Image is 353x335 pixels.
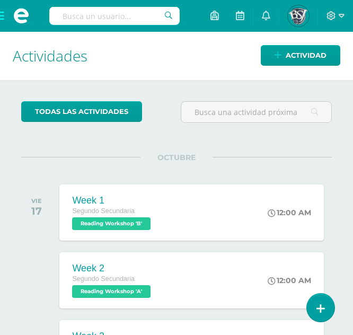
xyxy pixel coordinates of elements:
span: Reading Workshop 'B' [72,217,151,230]
a: todas las Actividades [21,101,142,122]
span: Actividad [286,46,326,65]
img: e16d7183d2555189321a24b4c86d58dd.png [288,5,309,27]
span: Reading Workshop 'A' [72,285,151,298]
div: VIE [31,197,42,205]
div: Week 1 [72,195,153,206]
div: Week 2 [72,263,153,274]
span: Segundo Secundaria [72,207,135,215]
a: Actividad [261,45,340,66]
div: 12:00 AM [268,208,311,217]
div: 17 [31,205,42,217]
input: Busca un usuario... [49,7,180,25]
span: OCTUBRE [140,153,213,162]
div: 12:00 AM [268,276,311,285]
input: Busca una actividad próxima aquí... [181,102,331,122]
span: Segundo Secundaria [72,275,135,283]
h1: Actividades [13,32,340,80]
